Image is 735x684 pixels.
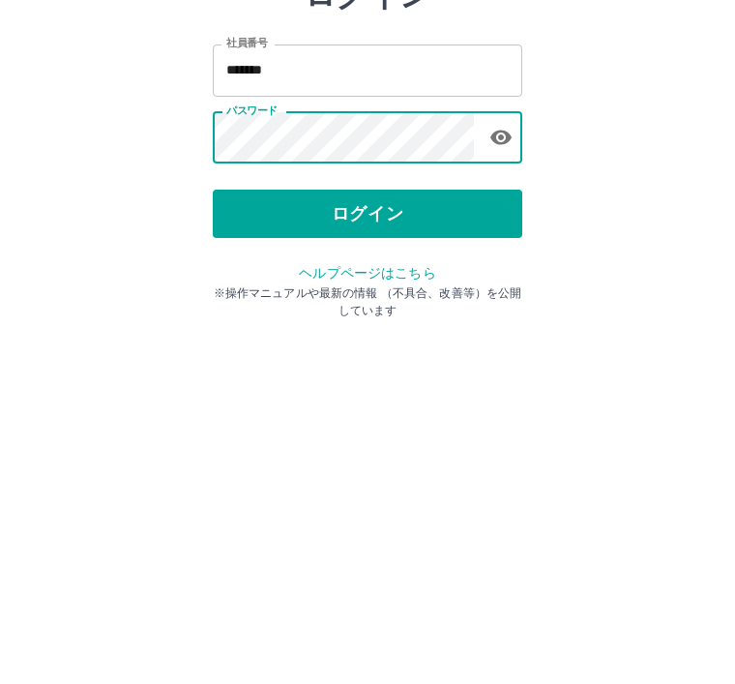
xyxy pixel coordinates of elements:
[213,430,522,464] p: ※操作マニュアルや最新の情報 （不具合、改善等）を公開しています
[305,122,431,159] h2: ログイン
[226,181,267,195] label: 社員番号
[213,335,522,383] button: ログイン
[299,410,435,426] a: ヘルプページはこちら
[226,249,278,263] label: パスワード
